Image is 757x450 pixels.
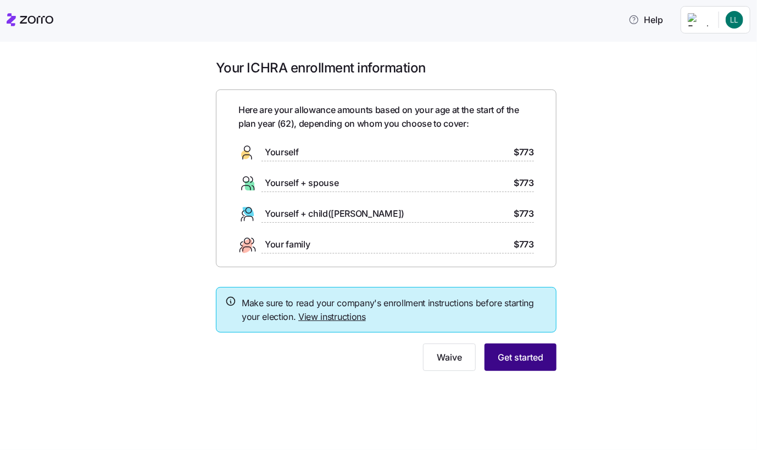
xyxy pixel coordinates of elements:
span: $773 [514,145,534,159]
a: View instructions [298,311,366,322]
button: Help [620,9,672,31]
button: Get started [485,344,556,371]
img: Employer logo [688,13,710,26]
span: Here are your allowance amounts based on your age at the start of the plan year ( 62 ), depending... [238,103,534,131]
span: $773 [514,176,534,190]
span: Get started [498,351,543,364]
img: 8dee5a5ac65ecc59c4ab9d9762e4687c [726,11,743,29]
span: Yourself [265,145,298,159]
h1: Your ICHRA enrollment information [216,59,556,76]
span: $773 [514,238,534,251]
span: $773 [514,207,534,221]
span: Yourself + spouse [265,176,339,190]
span: Waive [437,351,462,364]
span: Yourself + child([PERSON_NAME]) [265,207,404,221]
button: Waive [423,344,476,371]
span: Make sure to read your company's enrollment instructions before starting your election. [242,296,547,324]
span: Your family [265,238,310,251]
span: Help [628,13,663,26]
